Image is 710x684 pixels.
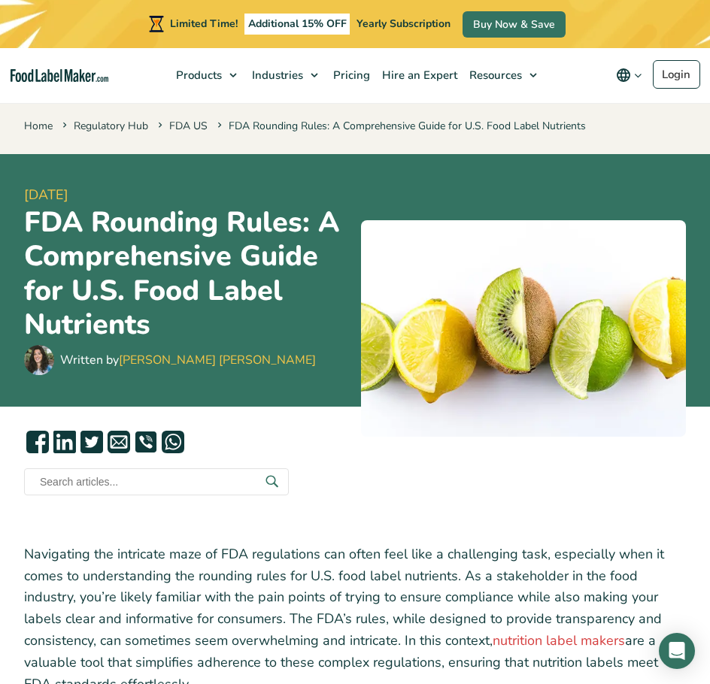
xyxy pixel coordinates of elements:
a: Food Label Maker homepage [11,69,108,82]
a: Pricing [326,48,375,102]
span: Yearly Subscription [357,17,451,31]
a: Regulatory Hub [74,119,148,133]
span: Pricing [329,68,372,83]
a: [PERSON_NAME] [PERSON_NAME] [119,352,316,368]
h1: FDA Rounding Rules: A Comprehensive Guide for U.S. Food Label Nutrients [24,205,349,341]
button: Change language [605,60,653,90]
span: Products [171,68,223,83]
span: Limited Time! [170,17,238,31]
img: Maria Abi Hanna - Food Label Maker [24,345,54,375]
span: Hire an Expert [378,68,459,83]
a: Resources [462,48,545,102]
span: FDA Rounding Rules: A Comprehensive Guide for U.S. Food Label Nutrients [214,119,586,133]
a: Industries [244,48,326,102]
input: Search articles... [24,468,289,495]
span: Additional 15% OFF [244,14,350,35]
a: Login [653,60,700,89]
a: Buy Now & Save [463,11,566,38]
a: Home [24,119,53,133]
span: Resources [465,68,523,83]
a: FDA US [169,119,208,133]
div: Written by [60,351,316,369]
span: [DATE] [24,185,349,205]
a: nutrition label makers [493,631,625,649]
span: Industries [247,68,305,83]
div: Open Intercom Messenger [659,633,695,669]
a: Hire an Expert [375,48,462,102]
a: Products [168,48,244,102]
